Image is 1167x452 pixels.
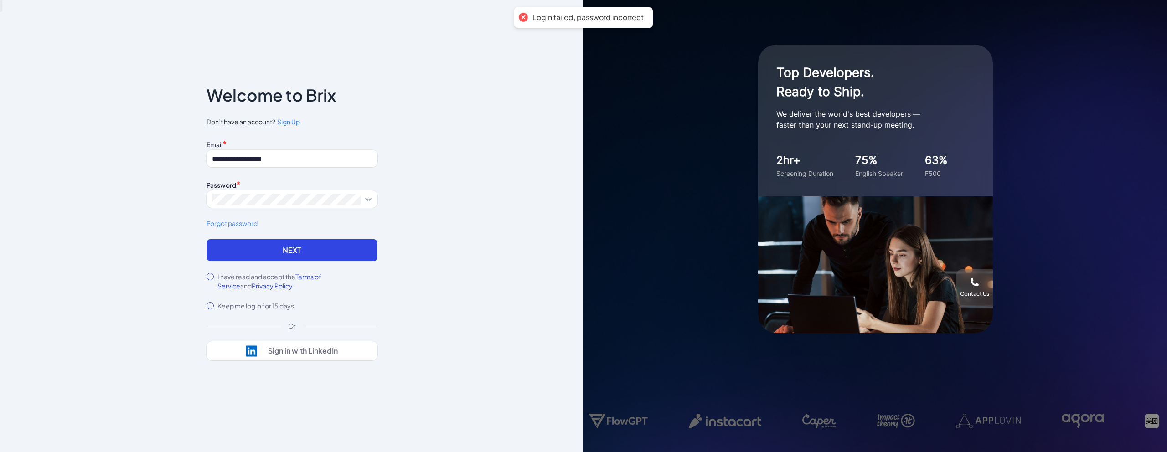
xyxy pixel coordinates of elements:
div: 63% [925,152,948,169]
button: Sign in with LinkedIn [207,341,377,360]
button: Contact Us [956,269,993,306]
span: Don’t have an account? [207,117,377,127]
div: Login failed, password incorrect [532,13,644,22]
div: Or [281,321,303,330]
label: Email [207,140,222,149]
label: Keep me log in for 15 days [217,301,294,310]
div: 75% [855,152,903,169]
label: I have read and accept the and [217,272,377,290]
div: 2hr+ [776,152,833,169]
span: Sign Up [277,118,300,126]
p: We deliver the world's best developers — faster than your next stand-up meeting. [776,108,959,130]
div: English Speaker [855,169,903,178]
div: F500 [925,169,948,178]
div: Contact Us [960,290,989,298]
a: Sign Up [275,117,300,127]
div: Screening Duration [776,169,833,178]
a: Forgot password [207,219,377,228]
button: Next [207,239,377,261]
div: Sign in with LinkedIn [268,346,338,355]
h1: Top Developers. Ready to Ship. [776,63,959,101]
label: Password [207,181,236,189]
span: Privacy Policy [252,282,293,290]
p: Welcome to Brix [207,88,336,103]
